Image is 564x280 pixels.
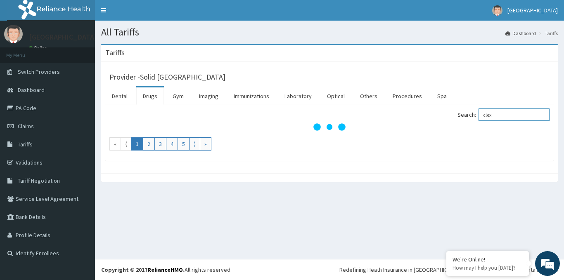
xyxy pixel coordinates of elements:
[339,266,558,274] div: Redefining Heath Insurance in [GEOGRAPHIC_DATA] using Telemedicine and Data Science!
[178,137,190,151] a: Go to page number 5
[147,266,183,273] a: RelianceHMO
[136,87,164,105] a: Drugs
[227,87,276,105] a: Immunizations
[18,177,60,184] span: Tariff Negotiation
[48,86,114,169] span: We're online!
[101,27,558,38] h1: All Tariffs
[109,137,121,151] a: Go to first page
[43,46,139,57] div: Chat with us now
[386,87,429,105] a: Procedures
[18,68,60,75] span: Switch Providers
[320,87,351,105] a: Optical
[105,49,125,56] h3: Tariffs
[18,86,45,94] span: Dashboard
[154,137,166,151] a: Go to page number 3
[15,41,33,62] img: d_794563401_company_1708531726252_794563401
[18,122,34,130] span: Claims
[131,137,143,151] a: Go to page number 1
[507,7,558,14] span: [GEOGRAPHIC_DATA]
[453,256,523,263] div: We're Online!
[143,137,155,151] a: Go to page number 2
[121,137,132,151] a: Go to previous page
[278,87,318,105] a: Laboratory
[457,108,550,121] label: Search:
[505,30,536,37] a: Dashboard
[109,73,225,81] h3: Provider - Solid [GEOGRAPHIC_DATA]
[166,87,190,105] a: Gym
[29,33,97,41] p: [GEOGRAPHIC_DATA]
[479,108,550,121] input: Search:
[192,87,225,105] a: Imaging
[200,137,211,151] a: Go to last page
[105,87,134,105] a: Dental
[492,5,502,16] img: User Image
[95,259,564,280] footer: All rights reserved.
[101,266,185,273] strong: Copyright © 2017 .
[453,264,523,271] p: How may I help you today?
[431,87,453,105] a: Spa
[166,137,178,151] a: Go to page number 4
[537,30,558,37] li: Tariffs
[4,190,157,219] textarea: Type your message and hit 'Enter'
[18,141,33,148] span: Tariffs
[313,111,346,144] svg: audio-loading
[353,87,384,105] a: Others
[29,45,49,51] a: Online
[135,4,155,24] div: Minimize live chat window
[4,25,23,43] img: User Image
[189,137,200,151] a: Go to next page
